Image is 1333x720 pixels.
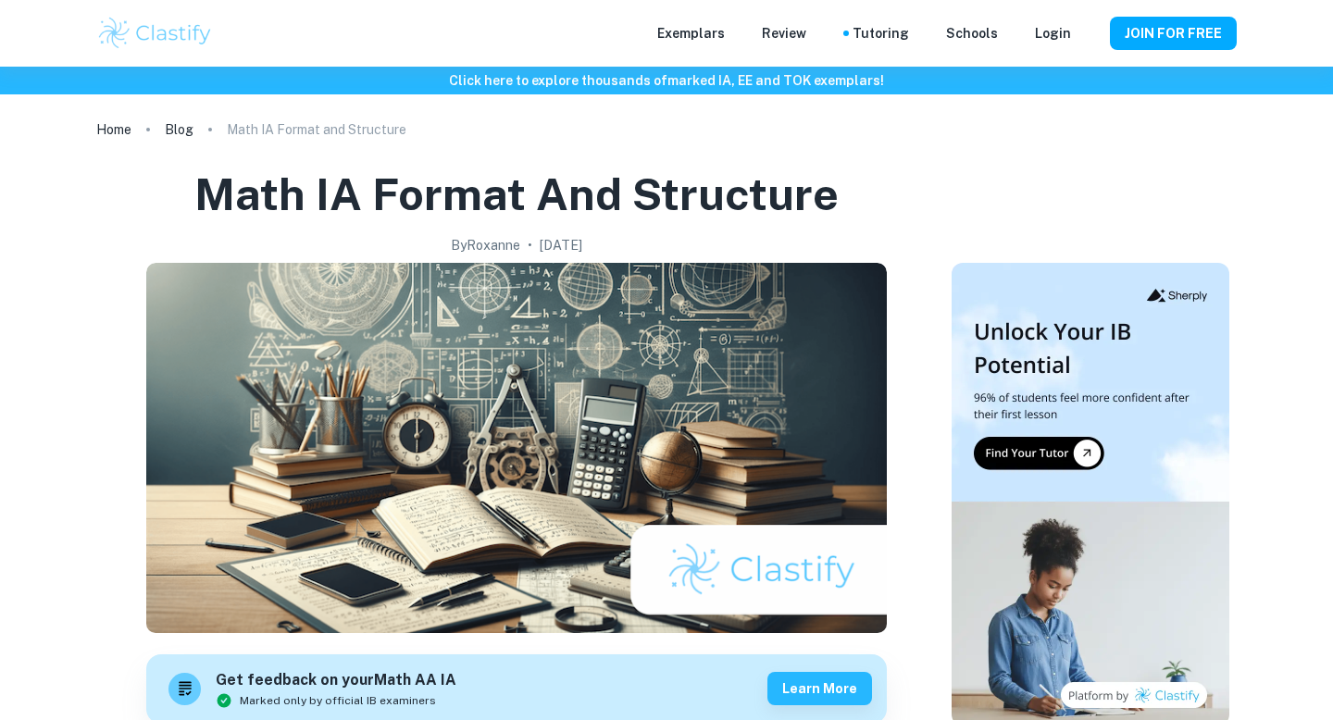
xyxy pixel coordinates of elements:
[946,23,998,43] a: Schools
[1086,29,1095,38] button: Help and Feedback
[853,23,909,43] a: Tutoring
[240,692,436,709] span: Marked only by official IB examiners
[767,672,872,705] button: Learn more
[451,235,520,255] h2: By Roxanne
[227,119,406,140] p: Math IA Format and Structure
[762,23,806,43] p: Review
[4,70,1329,91] h6: Click here to explore thousands of marked IA, EE and TOK exemplars !
[146,263,887,633] img: Math IA Format and Structure cover image
[657,23,725,43] p: Exemplars
[96,15,214,52] img: Clastify logo
[540,235,582,255] h2: [DATE]
[194,165,839,224] h1: Math IA Format and Structure
[1110,17,1237,50] button: JOIN FOR FREE
[216,669,456,692] h6: Get feedback on your Math AA IA
[165,117,193,143] a: Blog
[528,235,532,255] p: •
[96,117,131,143] a: Home
[1035,23,1071,43] a: Login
